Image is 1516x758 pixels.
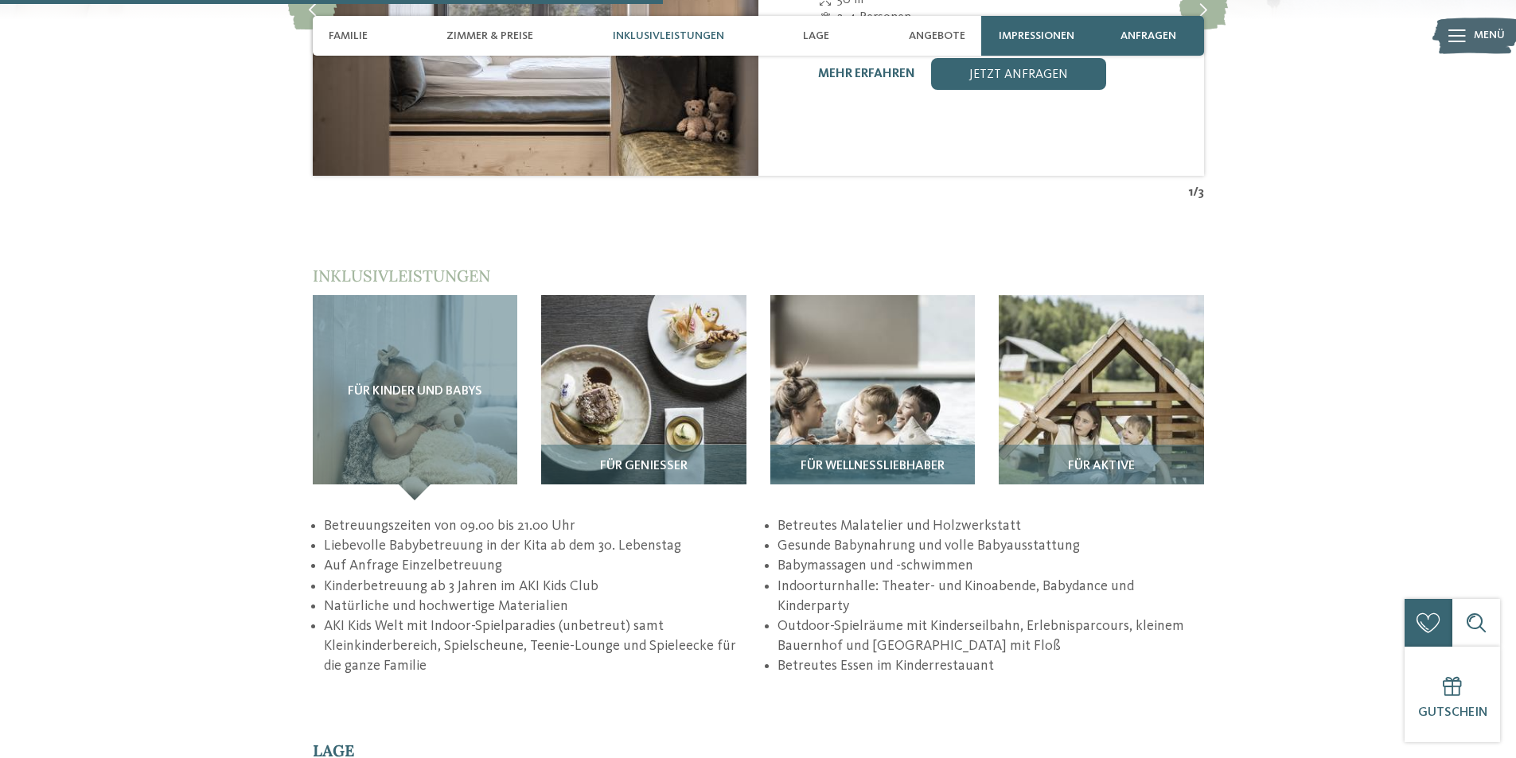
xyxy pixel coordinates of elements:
span: Für Wellnessliebhaber [801,460,945,474]
li: Kinderbetreuung ab 3 Jahren im AKI Kids Club [324,577,750,597]
li: Natürliche und hochwertige Materialien [324,597,750,616]
span: Familie [329,29,368,43]
span: Angebote [909,29,965,43]
span: Zimmer & Preise [446,29,533,43]
span: anfragen [1120,29,1176,43]
li: Liebevolle Babybetreuung in der Kita ab dem 30. Lebenstag [324,536,750,556]
span: Inklusivleistungen [613,29,724,43]
span: Gutschein [1418,706,1487,719]
span: 2–4 Personen [837,9,911,26]
span: 3 [1198,184,1204,201]
span: Inklusivleistungen [313,266,490,286]
span: 1 [1188,184,1193,201]
img: AKI: Alles, was das Kinderherz begehrt [770,295,976,500]
span: Für Kinder und Babys [348,385,482,399]
li: Gesunde Babynahrung und volle Babyausstattung [777,536,1203,556]
li: Betreutes Essen im Kinderrestauant [777,656,1203,676]
li: Indoorturnhalle: Theater- und Kinoabende, Babydance und Kinderparty [777,577,1203,616]
a: Gutschein [1405,647,1500,742]
img: AKI: Alles, was das Kinderherz begehrt [999,295,1204,500]
a: mehr erfahren [818,68,915,80]
li: Betreutes Malatelier und Holzwerkstatt [777,516,1203,536]
span: / [1193,184,1198,201]
span: Lage [803,29,829,43]
li: Babymassagen und -schwimmen [777,556,1203,576]
span: Für Aktive [1068,460,1135,474]
li: Betreuungszeiten von 09.00 bis 21.00 Uhr [324,516,750,536]
li: Auf Anfrage Einzelbetreuung [324,556,750,576]
span: Impressionen [999,29,1074,43]
a: jetzt anfragen [931,58,1106,90]
img: AKI: Alles, was das Kinderherz begehrt [541,295,746,500]
span: Für Genießer [600,460,688,474]
li: AKI Kids Welt mit Indoor-Spielparadies (unbetreut) samt Kleinkinderbereich, Spielscheune, Teenie-... [324,616,750,677]
li: Outdoor-Spielräume mit Kinderseilbahn, Erlebnisparcours, kleinem Bauernhof und [GEOGRAPHIC_DATA] ... [777,616,1203,656]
